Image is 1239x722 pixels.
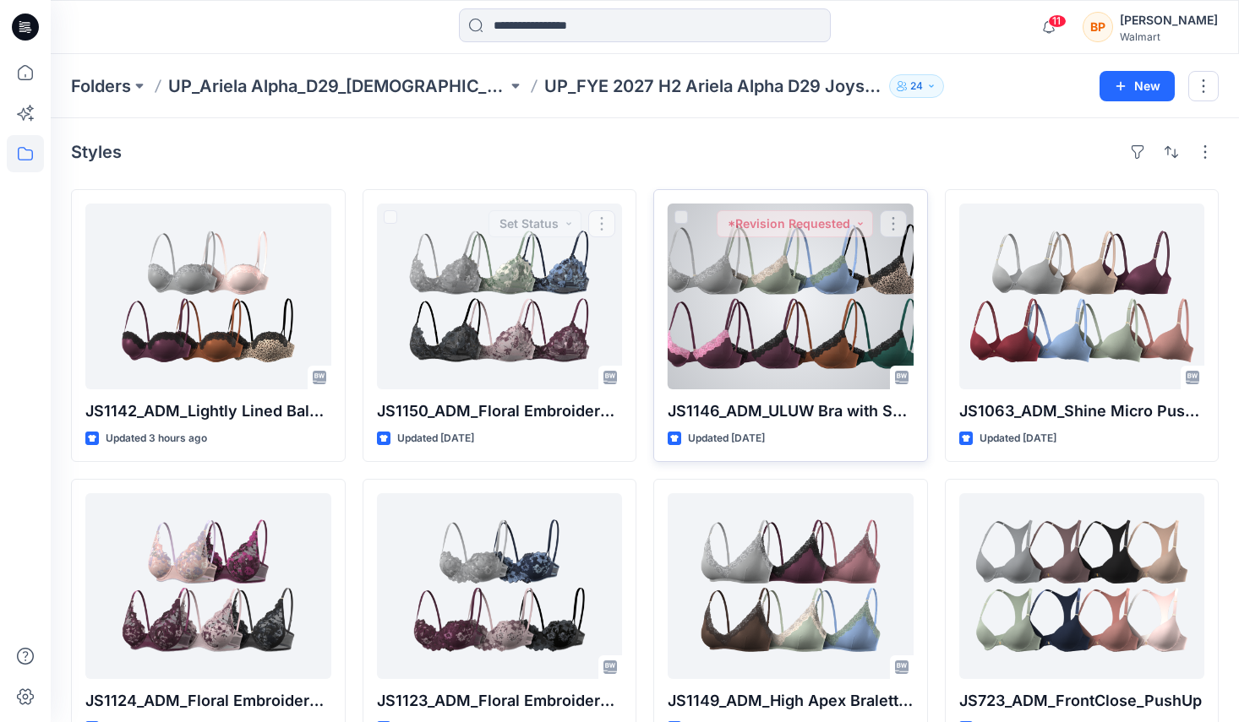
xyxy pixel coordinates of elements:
a: JS1124_ADM_Floral Embroidery Demi High Apex [85,493,331,679]
p: 24 [910,77,923,95]
p: JS1063_ADM_Shine Micro Push Up Bra [959,399,1205,423]
p: JS1123_ADM_Floral Embroidery Lightly Lined Balconette [377,689,623,713]
div: BP [1083,12,1113,42]
p: Updated [DATE] [688,430,765,448]
div: Walmart [1120,30,1218,43]
p: JS723_ADM_FrontClose_PushUp [959,689,1205,713]
a: JS1149_ADM_High Apex Bralette with Shine Micro & Lace Trim [668,493,914,679]
p: JS1149_ADM_High Apex Bralette with Shine Micro & Lace Trim [668,689,914,713]
p: Updated [DATE] [397,430,474,448]
p: JS1124_ADM_Floral Embroidery Demi High Apex [85,689,331,713]
p: JS1150_ADM_Floral Embroidery Bralette [377,399,623,423]
a: JS1146_ADM_ULUW Bra with Shine Micro & Lace Trim [668,204,914,389]
a: UP_Ariela Alpha_D29_[DEMOGRAPHIC_DATA] Intimates - Joyspun [168,74,507,98]
a: JS1150_ADM_Floral Embroidery Bralette [377,204,623,389]
span: 11 [1048,14,1067,28]
a: JS1063_ADM_Shine Micro Push Up Bra [959,204,1205,389]
p: JS1146_ADM_ULUW Bra with Shine Micro & Lace Trim [668,399,914,423]
p: Updated [DATE] [980,430,1056,448]
button: New [1100,71,1175,101]
button: 24 [889,74,944,98]
a: JS1142_ADM_Lightly Lined Balconette with Shine Micro & Lace Trim [85,204,331,389]
div: [PERSON_NAME] [1120,10,1218,30]
h4: Styles [71,142,122,162]
p: UP_FYE 2027 H2 Ariela Alpha D29 Joyspun Bras [544,74,883,98]
a: JS1123_ADM_Floral Embroidery Lightly Lined Balconette [377,493,623,679]
p: Updated 3 hours ago [106,430,207,448]
p: JS1142_ADM_Lightly Lined Balconette with Shine Micro & Lace Trim [85,399,331,423]
a: Folders [71,74,131,98]
a: JS723_ADM_FrontClose_PushUp [959,493,1205,679]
